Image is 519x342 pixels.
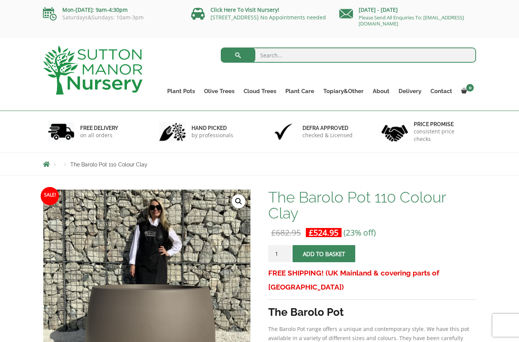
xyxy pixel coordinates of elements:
[43,161,476,167] nav: Breadcrumbs
[268,306,344,318] strong: The Barolo Pot
[319,86,368,97] a: Topiary&Other
[239,86,281,97] a: Cloud Trees
[232,195,245,208] a: View full-screen image gallery
[359,14,464,27] a: Please Send All Enquiries To: [EMAIL_ADDRESS][DOMAIN_NAME]
[163,86,199,97] a: Plant Pots
[271,227,301,238] bdi: 682.95
[268,266,476,294] h3: FREE SHIPPING! (UK Mainland & covering parts of [GEOGRAPHIC_DATA])
[309,227,313,238] span: £
[293,245,355,262] button: Add to basket
[191,125,233,131] h6: hand picked
[199,86,239,97] a: Olive Trees
[268,189,476,221] h1: The Barolo Pot 110 Colour Clay
[191,131,233,139] p: by professionals
[343,227,376,238] span: (23% off)
[281,86,319,97] a: Plant Care
[80,125,118,131] h6: FREE DELIVERY
[414,121,472,128] h6: Price promise
[70,161,147,168] span: The Barolo Pot 110 Colour Clay
[368,86,394,97] a: About
[41,187,59,205] span: Sale!
[43,5,180,14] p: Mon-[DATE]: 9am-4:30pm
[270,122,297,141] img: 3.jpg
[43,46,142,95] img: logo
[426,86,457,97] a: Contact
[466,84,474,92] span: 0
[302,131,353,139] p: checked & Licensed
[302,125,353,131] h6: Defra approved
[268,245,291,262] input: Product quantity
[221,47,476,63] input: Search...
[309,227,339,238] bdi: 524.95
[457,86,476,97] a: 0
[159,122,186,141] img: 2.jpg
[48,122,74,141] img: 1.jpg
[339,5,476,14] p: [DATE] - [DATE]
[271,227,276,238] span: £
[414,128,472,143] p: consistent price checks
[394,86,426,97] a: Delivery
[80,131,118,139] p: on all orders
[381,120,408,143] img: 4.jpg
[210,6,279,13] a: Click Here To Visit Nursery!
[43,14,180,21] p: Saturdays&Sundays: 10am-3pm
[210,14,326,21] a: [STREET_ADDRESS] No Appointments needed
